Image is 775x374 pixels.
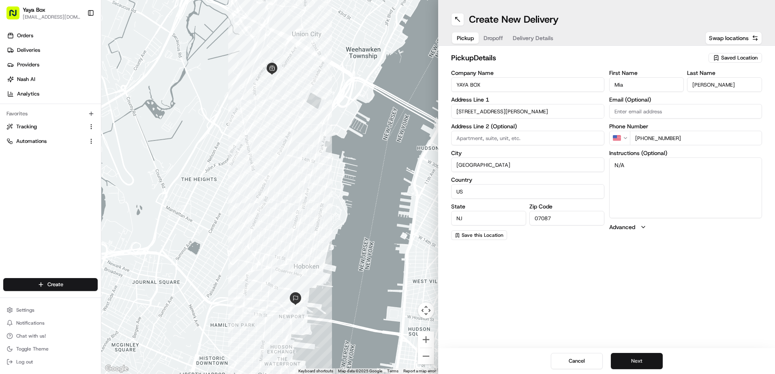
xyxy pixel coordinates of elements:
[69,182,75,188] div: 💻
[418,302,434,319] button: Map camera controls
[630,131,762,145] input: Enter phone number
[47,281,63,288] span: Create
[3,87,101,100] a: Analytics
[451,104,604,119] input: Enter address
[3,278,98,291] button: Create
[457,34,474,42] span: Pickup
[687,77,762,92] input: Enter last name
[705,32,762,45] button: Swap locations
[609,70,684,76] label: First Name
[65,178,133,192] a: 💻API Documentation
[451,150,604,156] label: City
[609,223,762,231] button: Advanced
[609,77,684,92] input: Enter first name
[551,353,603,369] button: Cancel
[418,331,434,348] button: Zoom in
[8,105,52,112] div: Past conversations
[16,126,23,132] img: 1736555255976-a54dd68f-1ca7-489b-9aae-adbdc363a1c4
[16,320,45,326] span: Notifications
[3,330,98,342] button: Chat with us!
[529,204,604,209] label: Zip Code
[451,157,604,172] input: Enter city
[61,147,64,154] span: •
[72,125,91,132] span: 8月15日
[16,333,46,339] span: Chat with us!
[469,13,559,26] h1: Create New Delivery
[298,368,333,374] button: Keyboard shortcuts
[8,77,23,92] img: 1736555255976-a54dd68f-1ca7-489b-9aae-adbdc363a1c4
[65,147,84,154] span: 8月14日
[709,34,749,42] span: Swap locations
[451,97,604,102] label: Address Line 1
[721,54,758,62] span: Saved Location
[3,29,101,42] a: Orders
[3,135,98,148] button: Automations
[451,52,704,64] h2: pickup Details
[138,80,148,89] button: Start new chat
[36,85,111,92] div: We're available if you need us!
[418,348,434,364] button: Zoom out
[609,223,635,231] label: Advanced
[126,104,148,113] button: See all
[611,353,663,369] button: Next
[3,3,84,23] button: Yaya Box[EMAIL_ADDRESS][DOMAIN_NAME]
[338,369,382,373] span: Map data ©2025 Google
[6,123,85,130] a: Tracking
[451,184,604,199] input: Enter country
[451,77,604,92] input: Enter company name
[687,70,762,76] label: Last Name
[77,181,130,189] span: API Documentation
[529,211,604,225] input: Enter zip code
[17,77,32,92] img: 8571987876998_91fb9ceb93ad5c398215_72.jpg
[16,181,62,189] span: Knowledge Base
[81,201,98,207] span: Pylon
[36,77,133,85] div: Start new chat
[451,211,526,225] input: Enter state
[16,138,47,145] span: Automations
[3,317,98,329] button: Notifications
[3,44,101,57] a: Deliveries
[3,304,98,316] button: Settings
[609,97,762,102] label: Email (Optional)
[23,6,45,14] button: Yaya Box
[451,70,604,76] label: Company Name
[462,232,503,238] span: Save this Location
[3,107,98,120] div: Favorites
[25,125,66,132] span: [PERSON_NAME]
[6,138,85,145] a: Automations
[513,34,553,42] span: Delivery Details
[8,182,15,188] div: 📗
[17,61,39,68] span: Providers
[57,200,98,207] a: Powered byPylon
[3,58,101,71] a: Providers
[403,369,436,373] a: Report a map error
[609,150,762,156] label: Instructions (Optional)
[67,125,70,132] span: •
[16,346,49,352] span: Toggle Theme
[17,47,40,54] span: Deliveries
[21,52,134,61] input: Clear
[16,307,34,313] span: Settings
[17,76,35,83] span: Nash AI
[484,34,503,42] span: Dropoff
[609,104,762,119] input: Enter email address
[609,123,762,129] label: Phone Number
[5,178,65,192] a: 📗Knowledge Base
[3,356,98,368] button: Log out
[25,147,59,154] span: Regen Pajulas
[8,32,148,45] p: Welcome 👋
[23,14,81,20] button: [EMAIL_ADDRESS][DOMAIN_NAME]
[8,118,21,131] img: Joseph V.
[451,123,604,129] label: Address Line 2 (Optional)
[17,90,39,98] span: Analytics
[8,140,21,153] img: Regen Pajulas
[451,204,526,209] label: State
[16,359,33,365] span: Log out
[17,32,33,39] span: Orders
[451,230,507,240] button: Save this Location
[8,8,24,24] img: Nash
[3,120,98,133] button: Tracking
[16,123,37,130] span: Tracking
[3,343,98,355] button: Toggle Theme
[451,177,604,183] label: Country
